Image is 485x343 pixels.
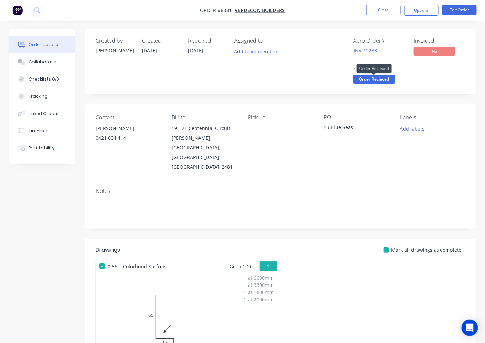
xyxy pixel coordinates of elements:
[9,36,75,53] button: Order details
[96,124,161,133] div: [PERSON_NAME]
[353,75,395,85] button: Order Recieved
[29,93,48,100] div: Tracking
[29,128,47,134] div: Timeline
[9,53,75,71] button: Collaborate
[9,71,75,88] button: Checklists 0/0
[357,64,392,73] div: Order Recieved
[96,188,465,194] div: Notes
[462,320,478,336] div: Open Intercom Messenger
[324,124,389,133] div: 53 Blue Seas
[172,114,237,121] div: Bill to
[442,5,477,15] button: Edit Order
[244,281,274,289] div: 1 at 3300mm
[29,59,56,65] div: Collaborate
[414,38,465,44] div: Invoiced
[234,38,303,44] div: Assigned to
[9,122,75,139] button: Timeline
[12,5,23,15] img: Factory
[404,5,439,16] button: Options
[9,139,75,157] button: Profitability
[96,133,161,143] div: 0421 004 414
[200,7,235,14] span: Order #6831 -
[324,114,389,121] div: PO
[391,246,462,253] span: Mark all drawings as complete
[244,289,274,296] div: 1 at 1600mm
[29,76,59,82] div: Checklists 0/0
[142,38,180,44] div: Created
[142,47,157,54] span: [DATE]
[188,38,226,44] div: Required
[353,66,405,72] div: Status
[235,7,285,14] a: Verdecon Builders
[96,246,120,254] div: Drawings
[96,124,161,146] div: [PERSON_NAME]0421 004 414
[353,38,405,44] div: Xero Order #
[188,47,203,54] span: [DATE]
[400,114,465,121] div: Labels
[9,105,75,122] button: Linked Orders
[96,38,134,44] div: Created by
[105,261,120,271] span: 0.55
[172,124,237,133] div: 19 - 21 Centennial Circuit
[120,261,171,271] span: Colorbond Surfmist
[9,88,75,105] button: Tracking
[29,42,58,48] div: Order details
[248,114,313,121] div: Pick up
[29,145,55,151] div: Profitability
[231,47,281,56] button: Add team member
[396,124,428,133] button: Add labels
[172,133,237,172] div: [PERSON_NAME][GEOGRAPHIC_DATA], [GEOGRAPHIC_DATA], [GEOGRAPHIC_DATA], 2481
[244,296,274,303] div: 1 at 2000mm
[244,274,274,281] div: 1 at 6600mm
[96,47,134,54] div: [PERSON_NAME]
[353,47,377,54] a: INV-12288
[29,111,58,117] div: Linked Orders
[260,261,277,271] button: 1
[96,114,161,121] div: Contact
[172,124,237,172] div: 19 - 21 Centennial Circuit[PERSON_NAME][GEOGRAPHIC_DATA], [GEOGRAPHIC_DATA], [GEOGRAPHIC_DATA], 2481
[353,75,395,84] span: Order Recieved
[414,47,455,55] span: No
[230,261,251,271] span: Girth 100
[366,5,401,15] button: Close
[234,47,281,56] button: Add team member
